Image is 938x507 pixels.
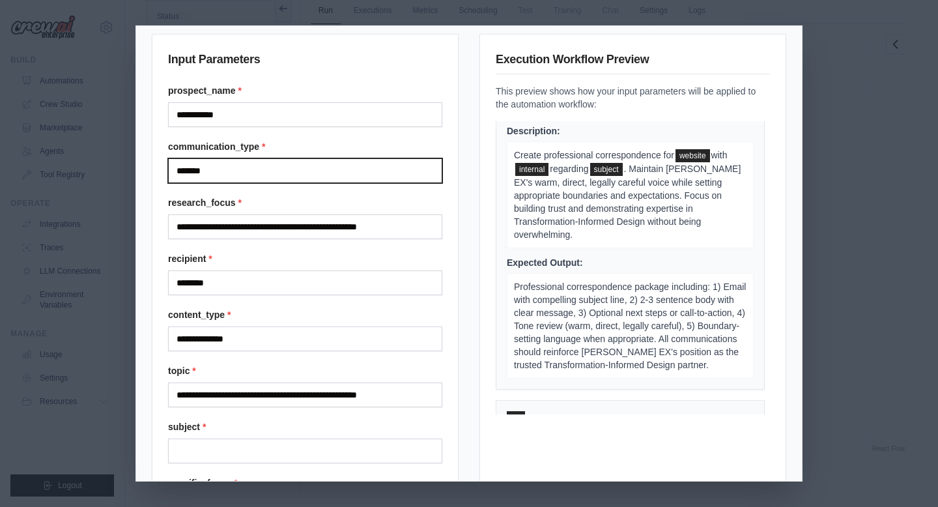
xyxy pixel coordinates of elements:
[514,150,674,160] span: Create professional correspondence for
[496,50,770,74] h3: Execution Workflow Preview
[514,282,746,370] span: Professional correspondence package including: 1) Email with compelling subject line, 2) 2-3 sent...
[168,308,442,321] label: content_type
[507,257,583,268] span: Expected Output:
[168,140,442,153] label: communication_type
[515,163,548,176] span: recipient
[711,150,728,160] span: with
[168,50,442,74] h3: Input Parameters
[514,164,741,240] span: . Maintain [PERSON_NAME] EX's warm, direct, legally careful voice while setting appropriate bound...
[168,364,442,377] label: topic
[168,84,442,97] label: prospect_name
[496,85,770,111] p: This preview shows how your input parameters will be applied to the automation workflow:
[533,414,558,427] span: Step 4
[507,126,560,136] span: Description:
[675,149,710,162] span: communication_type
[873,444,938,507] iframe: Chat Widget
[550,164,588,174] span: regarding
[168,196,442,209] label: research_focus
[590,163,623,176] span: subject
[168,252,442,265] label: recipient
[168,420,442,433] label: subject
